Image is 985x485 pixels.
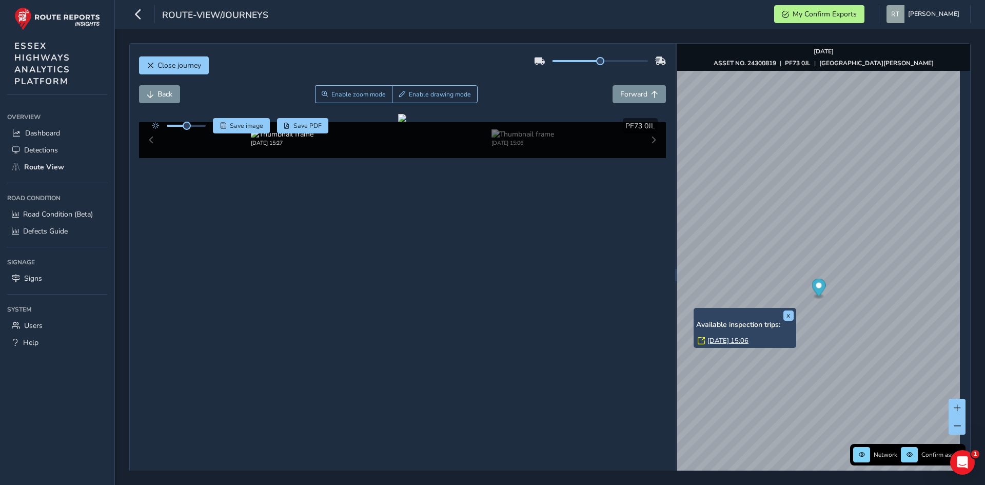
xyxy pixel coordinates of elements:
button: [PERSON_NAME] [887,5,963,23]
button: x [783,311,794,321]
div: System [7,302,107,317]
span: Network [874,451,897,459]
span: Save image [230,122,263,130]
span: ESSEX HIGHWAYS ANALYTICS PLATFORM [14,40,70,87]
strong: PF73 0JL [785,59,811,67]
button: Back [139,85,180,103]
button: Close journey [139,56,209,74]
span: Confirm assets [921,451,962,459]
strong: [GEOGRAPHIC_DATA][PERSON_NAME] [819,59,934,67]
a: Dashboard [7,125,107,142]
span: My Confirm Exports [793,9,857,19]
div: Map marker [812,279,825,300]
span: [PERSON_NAME] [908,5,959,23]
span: route-view/journeys [162,9,268,23]
strong: ASSET NO. 24300819 [714,59,776,67]
a: Users [7,317,107,334]
span: Enable drawing mode [409,90,471,99]
span: Forward [620,89,647,99]
span: 1 [971,450,979,458]
button: Draw [392,85,478,103]
a: Defects Guide [7,223,107,240]
span: Enable zoom mode [331,90,386,99]
button: My Confirm Exports [774,5,864,23]
span: Road Condition (Beta) [23,209,93,219]
div: [DATE] 15:27 [251,139,313,147]
iframe: Intercom live chat [950,450,975,475]
div: Overview [7,109,107,125]
img: rr logo [14,7,100,30]
span: Close journey [157,61,201,70]
a: Help [7,334,107,351]
div: Signage [7,255,107,270]
span: Save PDF [293,122,322,130]
span: Route View [24,162,64,172]
img: diamond-layout [887,5,904,23]
span: Help [23,338,38,347]
button: Zoom [315,85,392,103]
button: PDF [277,118,329,133]
div: Road Condition [7,190,107,206]
a: Signs [7,270,107,287]
a: Route View [7,159,107,176]
strong: [DATE] [814,47,834,55]
div: [DATE] 15:06 [491,139,554,147]
span: Users [24,321,43,331]
span: PF73 0JL [625,121,655,131]
a: [DATE] 15:06 [707,336,748,345]
span: Back [157,89,172,99]
span: Defects Guide [23,226,68,236]
span: Signs [24,274,42,283]
span: Dashboard [25,128,60,138]
a: Detections [7,142,107,159]
img: Thumbnail frame [251,129,313,139]
button: Save [213,118,270,133]
a: Road Condition (Beta) [7,206,107,223]
span: Detections [24,145,58,155]
h6: Available inspection trips: [696,321,794,329]
div: | | [714,59,934,67]
button: Forward [613,85,666,103]
img: Thumbnail frame [491,129,554,139]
